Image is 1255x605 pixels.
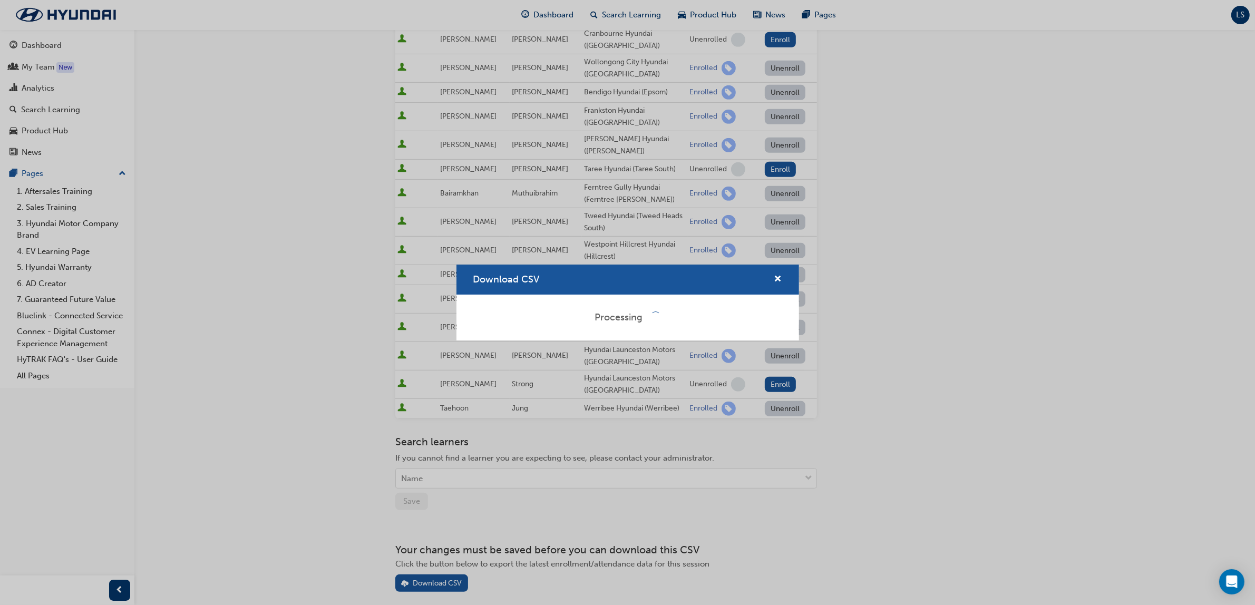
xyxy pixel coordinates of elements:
div: Open Intercom Messenger [1219,569,1244,594]
div: Processing [595,311,643,324]
button: cross-icon [774,273,782,286]
div: Download CSV [456,265,799,340]
span: cross-icon [774,275,782,285]
span: Download CSV [473,274,540,285]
